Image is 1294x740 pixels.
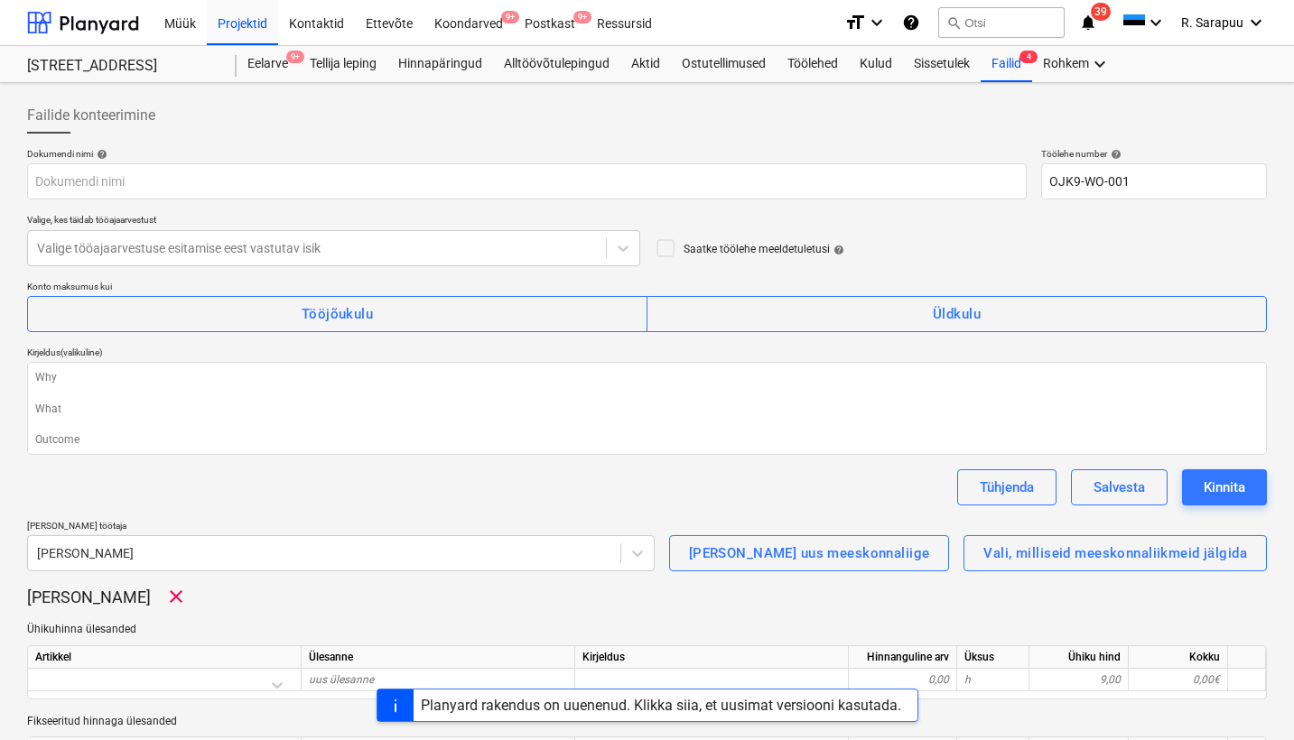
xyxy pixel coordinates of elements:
[165,586,187,607] span: Eemalda töötaja
[27,347,1267,358] div: Kirjeldus (valikuline)
[1041,148,1267,160] div: Töölehe number
[1032,46,1122,82] div: Rohkem
[957,646,1029,669] div: Üksus
[981,46,1032,82] div: Failid
[27,105,155,126] span: Failide konteerimine
[669,535,950,571] button: [PERSON_NAME] uus meeskonnaliige
[964,535,1267,571] button: Vali, milliseid meeskonnaliikmeid jälgida
[1107,149,1122,160] span: help
[689,541,930,565] div: [PERSON_NAME] uus meeskonnaliige
[1182,469,1267,505] button: Kinnita
[421,697,901,714] div: Planyard rakendus on uuenenud. Klikka siia, et uusimat versiooni kasutada.
[1204,476,1245,499] div: Kinnita
[1071,469,1168,505] button: Salvesta
[1094,476,1145,499] div: Salvesta
[27,148,1027,160] div: Dokumendi nimi
[299,46,387,82] a: Tellija leping
[302,646,575,669] div: Ülesanne
[980,476,1034,499] div: Tühjenda
[1129,669,1228,691] div: 0,00€
[493,46,620,82] a: Alltöövõtulepingud
[573,11,591,23] span: 9+
[938,7,1065,38] button: Otsi
[957,469,1057,505] button: Tühjenda
[501,11,519,23] span: 9+
[1204,653,1294,740] iframe: Chat Widget
[777,46,849,82] a: Töölehed
[647,296,1267,332] button: Üldkulu
[1129,646,1228,669] div: Kokku
[1037,669,1121,691] div: 9,00
[1089,53,1111,75] i: keyboard_arrow_down
[983,541,1247,565] div: Vali, milliseid meeskonnaliikmeid jälgida
[849,646,957,669] div: Hinnanguline arv
[302,302,373,326] div: Tööjõukulu
[28,646,302,669] div: Artikkel
[1091,3,1111,21] span: 39
[1181,15,1243,30] span: R. Sarapuu
[957,669,1029,691] div: h
[933,302,981,326] div: Üldkulu
[981,46,1032,82] a: Failid4
[1145,12,1167,33] i: keyboard_arrow_down
[844,12,866,33] i: format_size
[620,46,671,82] a: Aktid
[27,163,1027,199] input: Dokumendi nimi
[237,46,299,82] div: Eelarve
[237,46,299,82] a: Eelarve9+
[27,520,655,535] p: [PERSON_NAME] töötaja
[27,281,1267,292] div: Konto maksumus kui
[93,149,107,160] span: help
[286,51,304,63] span: 9+
[1245,12,1267,33] i: keyboard_arrow_down
[27,622,1267,637] p: Ühikuhinna ülesanded
[684,242,844,257] div: Saatke töölehe meeldetuletusi
[902,12,920,33] i: Abikeskus
[849,46,903,82] a: Kulud
[309,673,374,686] span: uus ülesanne
[830,245,844,255] span: help
[575,646,849,669] div: Kirjeldus
[856,669,949,691] div: 0,00
[1029,646,1129,669] div: Ühiku hind
[27,57,215,76] div: [STREET_ADDRESS]
[387,46,493,82] a: Hinnapäringud
[903,46,981,82] a: Sissetulek
[1041,163,1267,199] input: Tellimusnumber
[866,12,888,33] i: keyboard_arrow_down
[27,296,647,332] button: Tööjõukulu
[671,46,777,82] a: Ostutellimused
[1019,51,1038,63] span: 4
[27,214,640,226] div: Valige, kes täidab tööajaarvestust
[27,587,151,608] p: [PERSON_NAME]
[1079,12,1097,33] i: notifications
[946,15,961,30] span: search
